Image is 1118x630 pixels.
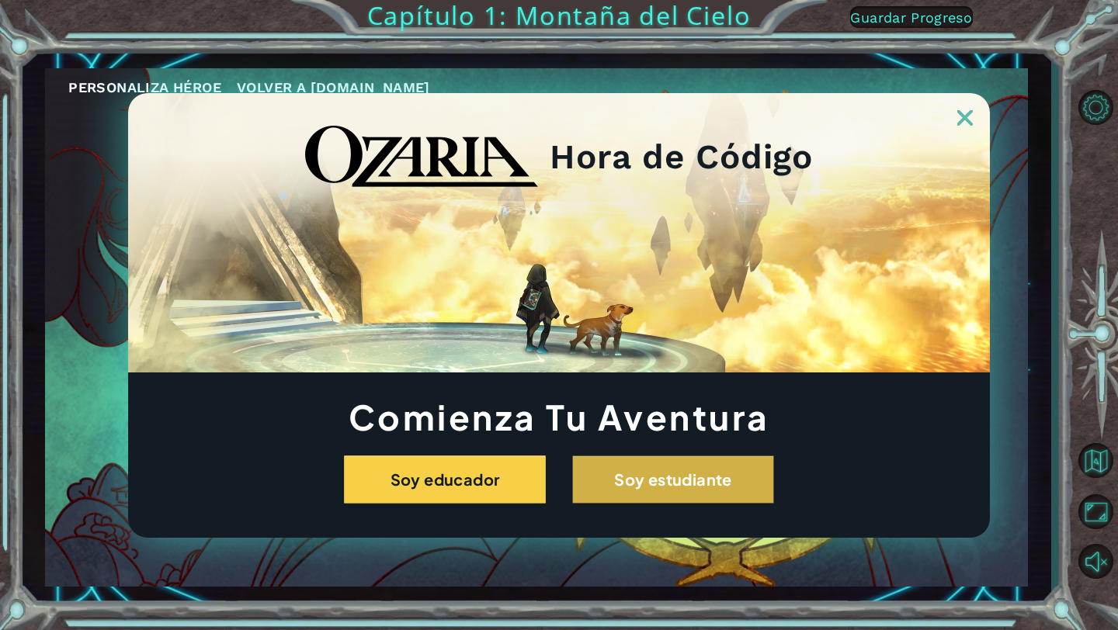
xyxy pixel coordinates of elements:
[572,455,774,504] button: Soy estudiante
[550,142,813,171] h2: Hora de Código
[128,401,990,432] h1: Comienza Tu Aventura
[957,110,973,126] img: ExitButton_Dusk.png
[305,126,538,188] img: blackOzariaWordmark.png
[344,455,546,504] button: Soy educador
